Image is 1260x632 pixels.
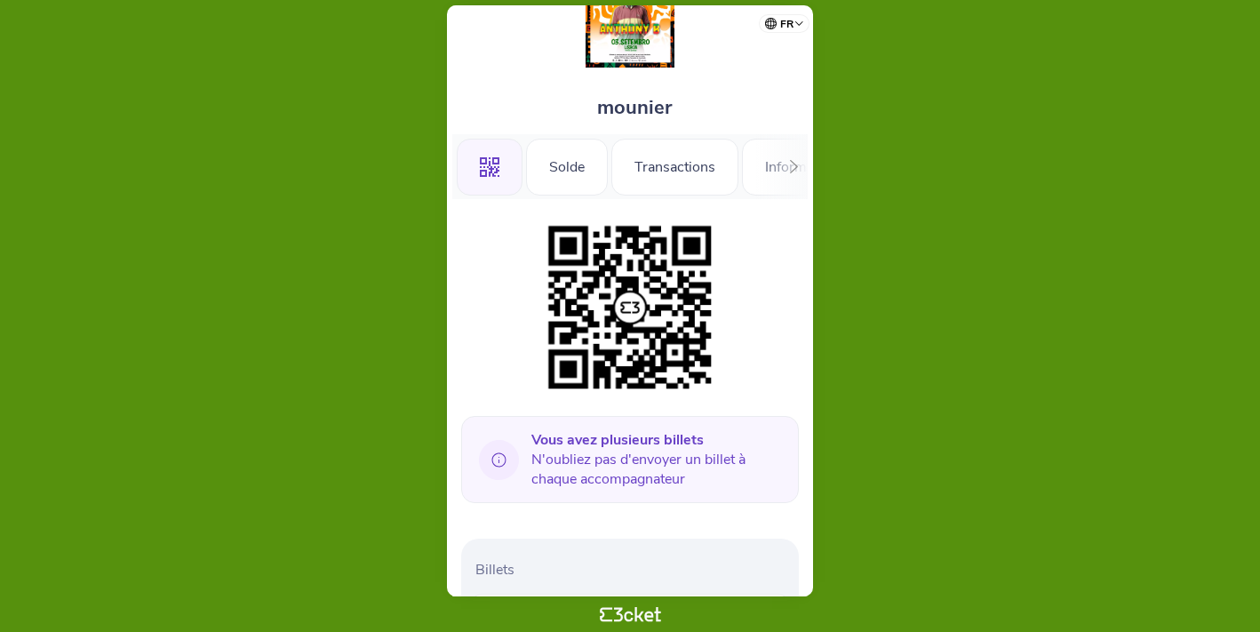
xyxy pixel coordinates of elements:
[539,217,721,398] img: f93ec988215a4ec2892ebbfee8b3eb34.png
[611,139,738,196] div: Transactions
[531,430,704,450] b: Vous avez plusieurs billets
[742,139,868,196] div: Informations
[526,156,608,175] a: Solde
[531,430,785,489] span: N'oubliez pas d'envoyer un billet à chaque accompagnateur
[526,139,608,196] div: Solde
[475,560,792,580] p: Billets
[611,156,738,175] a: Transactions
[742,156,868,175] a: Informations
[597,94,672,121] span: mounier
